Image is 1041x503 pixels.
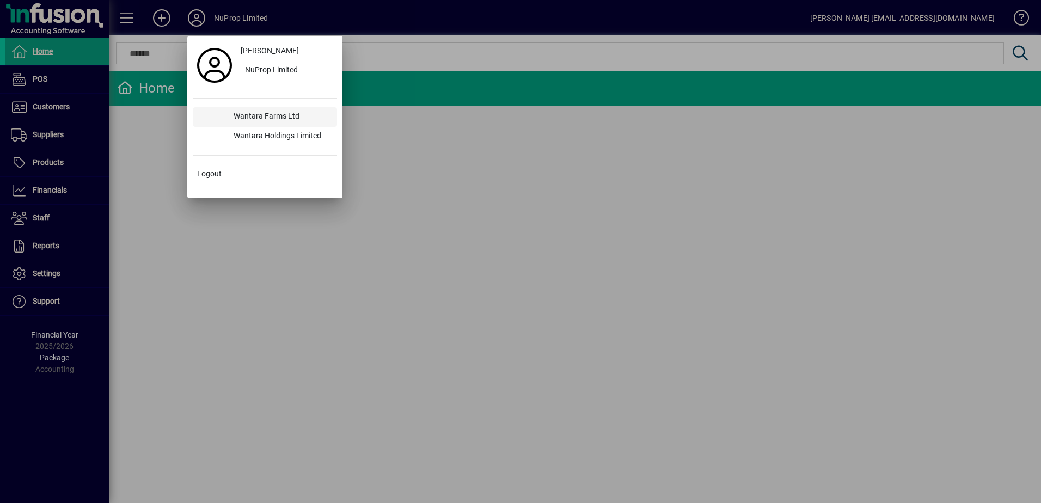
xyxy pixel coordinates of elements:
[236,61,337,81] button: NuProp Limited
[193,164,337,184] button: Logout
[241,45,299,57] span: [PERSON_NAME]
[197,168,222,180] span: Logout
[236,41,337,61] a: [PERSON_NAME]
[193,127,337,146] button: Wantara Holdings Limited
[225,107,337,127] div: Wantara Farms Ltd
[225,127,337,146] div: Wantara Holdings Limited
[193,107,337,127] button: Wantara Farms Ltd
[193,56,236,75] a: Profile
